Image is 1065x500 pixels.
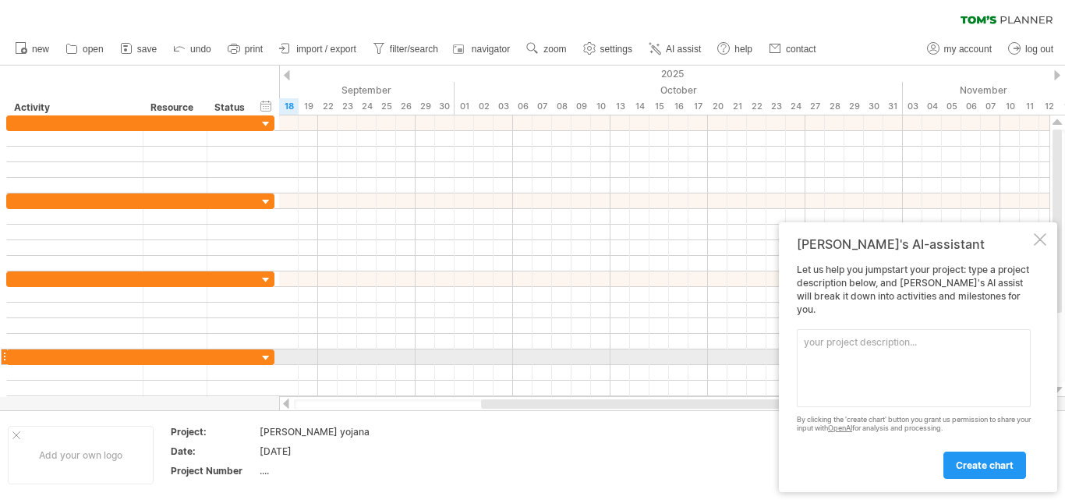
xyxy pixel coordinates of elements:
[734,44,752,55] span: help
[1039,98,1059,115] div: Wednesday, 12 November 2025
[435,98,455,115] div: Tuesday, 30 September 2025
[474,98,494,115] div: Thursday, 2 October 2025
[275,39,361,59] a: import / export
[83,44,104,55] span: open
[727,98,747,115] div: Tuesday, 21 October 2025
[455,98,474,115] div: Wednesday, 1 October 2025
[797,236,1031,252] div: [PERSON_NAME]'s AI-assistant
[190,44,211,55] span: undo
[645,39,706,59] a: AI assist
[296,44,356,55] span: import / export
[944,44,992,55] span: my account
[14,100,134,115] div: Activity
[171,425,257,438] div: Project:
[338,98,357,115] div: Tuesday, 23 September 2025
[171,464,257,477] div: Project Number
[844,98,864,115] div: Wednesday, 29 October 2025
[864,98,883,115] div: Thursday, 30 October 2025
[708,98,727,115] div: Monday, 20 October 2025
[150,100,198,115] div: Resource
[390,44,438,55] span: filter/search
[883,98,903,115] div: Friday, 31 October 2025
[513,98,532,115] div: Monday, 6 October 2025
[357,98,377,115] div: Wednesday, 24 September 2025
[786,98,805,115] div: Friday, 24 October 2025
[279,98,299,115] div: Thursday, 18 September 2025
[214,100,249,115] div: Status
[825,98,844,115] div: Tuesday, 28 October 2025
[1020,98,1039,115] div: Tuesday, 11 November 2025
[666,44,701,55] span: AI assist
[318,98,338,115] div: Monday, 22 September 2025
[260,425,391,438] div: [PERSON_NAME] yojana
[299,98,318,115] div: Friday, 19 September 2025
[579,39,637,59] a: settings
[455,82,903,98] div: October 2025
[942,98,961,115] div: Wednesday, 5 November 2025
[571,98,591,115] div: Thursday, 9 October 2025
[923,39,996,59] a: my account
[688,98,708,115] div: Friday, 17 October 2025
[522,39,571,59] a: zoom
[713,39,757,59] a: help
[797,416,1031,433] div: By clicking the 'create chart' button you grant us permission to share your input with for analys...
[805,98,825,115] div: Monday, 27 October 2025
[903,98,922,115] div: Monday, 3 November 2025
[543,44,566,55] span: zoom
[766,98,786,115] div: Thursday, 23 October 2025
[451,39,515,59] a: navigator
[8,426,154,484] div: Add your own logo
[532,98,552,115] div: Tuesday, 7 October 2025
[377,98,396,115] div: Thursday, 25 September 2025
[600,44,632,55] span: settings
[981,98,1000,115] div: Friday, 7 November 2025
[610,98,630,115] div: Monday, 13 October 2025
[956,459,1014,471] span: create chart
[472,44,510,55] span: navigator
[1004,39,1058,59] a: log out
[630,98,649,115] div: Tuesday, 14 October 2025
[797,264,1031,478] div: Let us help you jumpstart your project: type a project description below, and [PERSON_NAME]'s AI ...
[245,44,263,55] span: print
[32,44,49,55] span: new
[1025,44,1053,55] span: log out
[961,98,981,115] div: Thursday, 6 November 2025
[943,452,1026,479] a: create chart
[396,98,416,115] div: Friday, 26 September 2025
[747,98,766,115] div: Wednesday, 22 October 2025
[494,98,513,115] div: Friday, 3 October 2025
[649,98,669,115] div: Wednesday, 15 October 2025
[828,424,852,432] a: OpenAI
[416,98,435,115] div: Monday, 29 September 2025
[922,98,942,115] div: Tuesday, 4 November 2025
[137,44,157,55] span: save
[669,98,688,115] div: Thursday, 16 October 2025
[260,464,391,477] div: ....
[224,39,267,59] a: print
[552,98,571,115] div: Wednesday, 8 October 2025
[786,44,816,55] span: contact
[1000,98,1020,115] div: Monday, 10 November 2025
[11,39,54,59] a: new
[369,39,443,59] a: filter/search
[260,445,391,458] div: [DATE]
[171,445,257,458] div: Date:
[169,39,216,59] a: undo
[765,39,821,59] a: contact
[62,39,108,59] a: open
[116,39,161,59] a: save
[591,98,610,115] div: Friday, 10 October 2025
